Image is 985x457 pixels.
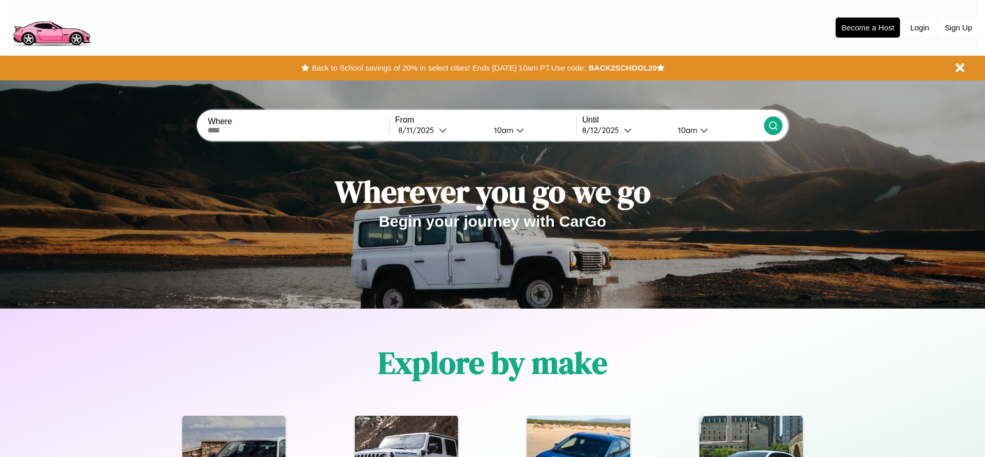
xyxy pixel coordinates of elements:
div: 8 / 12 / 2025 [582,125,624,135]
button: Back to School savings of 20% in select cities! Ends [DATE] 10am PT.Use code: [309,61,588,75]
h1: Explore by make [378,342,607,384]
button: Become a Host [836,18,900,38]
button: Login [905,18,935,37]
label: Until [582,115,763,125]
button: 8/11/2025 [395,125,486,136]
button: Sign Up [940,18,977,37]
div: 8 / 11 / 2025 [398,125,439,135]
div: 10am [489,125,516,135]
label: From [395,115,576,125]
b: BACK2SCHOOL20 [588,63,657,72]
label: Where [208,117,389,126]
button: 10am [486,125,576,136]
div: 10am [673,125,700,135]
button: 10am [670,125,763,136]
img: logo [8,5,95,48]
